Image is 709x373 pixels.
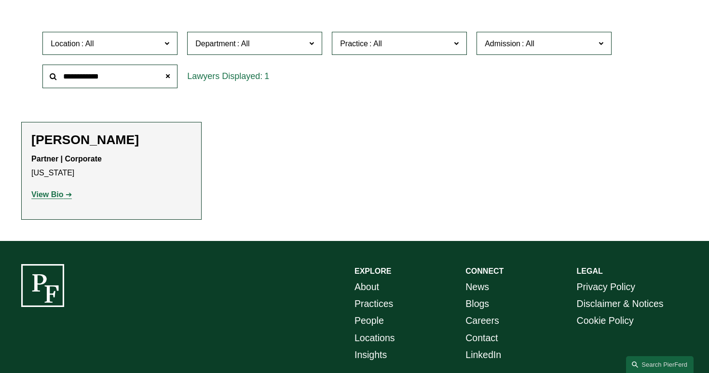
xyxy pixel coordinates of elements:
a: People [354,312,384,329]
span: Department [195,40,236,48]
h2: [PERSON_NAME] [31,132,191,147]
span: Admission [485,40,520,48]
a: LinkedIn [465,346,501,363]
a: Cookie Policy [577,312,634,329]
a: About [354,279,379,295]
a: News [465,279,489,295]
strong: LEGAL [577,267,603,275]
a: Search this site [626,356,694,373]
strong: Partner | Corporate [31,155,102,163]
a: Privacy Policy [577,279,635,295]
span: 1 [264,71,269,81]
a: Disclaimer & Notices [577,295,664,312]
a: View Bio [31,190,72,199]
strong: EXPLORE [354,267,391,275]
span: Location [51,40,80,48]
a: Careers [465,312,499,329]
a: Locations [354,330,395,346]
strong: View Bio [31,190,63,199]
a: Blogs [465,295,489,312]
a: Insights [354,346,387,363]
strong: CONNECT [465,267,504,275]
span: Practice [340,40,368,48]
a: Contact [465,330,498,346]
p: [US_STATE] [31,152,191,180]
a: Practices [354,295,393,312]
